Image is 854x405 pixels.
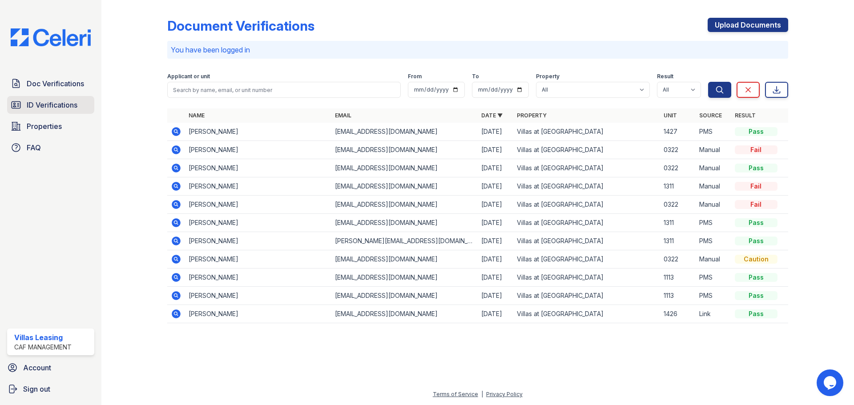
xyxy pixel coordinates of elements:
td: Villas at [GEOGRAPHIC_DATA] [513,196,660,214]
td: [PERSON_NAME] [185,141,331,159]
a: Unit [664,112,677,119]
td: Villas at [GEOGRAPHIC_DATA] [513,250,660,269]
td: Villas at [GEOGRAPHIC_DATA] [513,177,660,196]
td: [PERSON_NAME] [185,269,331,287]
a: Result [735,112,756,119]
td: [EMAIL_ADDRESS][DOMAIN_NAME] [331,214,478,232]
td: [EMAIL_ADDRESS][DOMAIN_NAME] [331,305,478,323]
td: 0322 [660,141,696,159]
td: [PERSON_NAME] [185,159,331,177]
td: [PERSON_NAME] [185,250,331,269]
span: Account [23,362,51,373]
td: 1311 [660,232,696,250]
td: Villas at [GEOGRAPHIC_DATA] [513,159,660,177]
td: [DATE] [478,159,513,177]
div: CAF Management [14,343,72,352]
td: [DATE] [478,232,513,250]
td: Manual [696,159,731,177]
td: [PERSON_NAME] [185,232,331,250]
td: Manual [696,141,731,159]
td: [EMAIL_ADDRESS][DOMAIN_NAME] [331,287,478,305]
div: Document Verifications [167,18,314,34]
td: [DATE] [478,269,513,287]
td: 1427 [660,123,696,141]
td: 1113 [660,287,696,305]
td: PMS [696,232,731,250]
a: Properties [7,117,94,135]
td: [PERSON_NAME] [185,123,331,141]
td: [EMAIL_ADDRESS][DOMAIN_NAME] [331,177,478,196]
td: Manual [696,250,731,269]
td: Villas at [GEOGRAPHIC_DATA] [513,305,660,323]
td: Villas at [GEOGRAPHIC_DATA] [513,214,660,232]
td: [PERSON_NAME] [185,196,331,214]
a: Account [4,359,98,377]
div: Pass [735,237,777,245]
td: [DATE] [478,123,513,141]
td: 0322 [660,159,696,177]
span: FAQ [27,142,41,153]
td: [DATE] [478,287,513,305]
input: Search by name, email, or unit number [167,82,401,98]
a: Property [517,112,547,119]
p: You have been logged in [171,44,785,55]
div: Caution [735,255,777,264]
td: 1426 [660,305,696,323]
td: PMS [696,123,731,141]
td: [EMAIL_ADDRESS][DOMAIN_NAME] [331,159,478,177]
span: Doc Verifications [27,78,84,89]
div: | [481,391,483,397]
td: Villas at [GEOGRAPHIC_DATA] [513,123,660,141]
td: [DATE] [478,196,513,214]
div: Fail [735,200,777,209]
a: Terms of Service [433,391,478,397]
a: FAQ [7,139,94,156]
div: Fail [735,182,777,191]
div: Pass [735,164,777,172]
td: 1311 [660,177,696,196]
td: 1311 [660,214,696,232]
td: 0322 [660,196,696,214]
div: Pass [735,309,777,318]
a: Date ▼ [481,112,503,119]
td: [EMAIL_ADDRESS][DOMAIN_NAME] [331,141,478,159]
td: [PERSON_NAME][EMAIL_ADDRESS][DOMAIN_NAME] [331,232,478,250]
a: Sign out [4,380,98,398]
td: [EMAIL_ADDRESS][DOMAIN_NAME] [331,269,478,287]
a: Name [189,112,205,119]
td: [DATE] [478,305,513,323]
td: 1113 [660,269,696,287]
td: Villas at [GEOGRAPHIC_DATA] [513,232,660,250]
td: [PERSON_NAME] [185,287,331,305]
td: [DATE] [478,177,513,196]
label: Applicant or unit [167,73,210,80]
div: Pass [735,291,777,300]
td: Link [696,305,731,323]
a: Doc Verifications [7,75,94,92]
td: Villas at [GEOGRAPHIC_DATA] [513,287,660,305]
td: PMS [696,269,731,287]
div: Villas Leasing [14,332,72,343]
td: [DATE] [478,141,513,159]
span: Sign out [23,384,50,394]
td: [EMAIL_ADDRESS][DOMAIN_NAME] [331,196,478,214]
iframe: chat widget [817,369,845,396]
span: Properties [27,121,62,132]
img: CE_Logo_Blue-a8612792a0a2168367f1c8372b55b34899dd931a85d93a1a3d3e32e68fde9ad4.png [4,28,98,46]
div: Fail [735,145,777,154]
td: 0322 [660,250,696,269]
div: Pass [735,127,777,136]
a: ID Verifications [7,96,94,114]
td: PMS [696,287,731,305]
label: To [472,73,479,80]
span: ID Verifications [27,100,77,110]
label: Result [657,73,673,80]
td: [PERSON_NAME] [185,214,331,232]
td: PMS [696,214,731,232]
td: [EMAIL_ADDRESS][DOMAIN_NAME] [331,123,478,141]
div: Pass [735,273,777,282]
label: Property [536,73,560,80]
td: [PERSON_NAME] [185,177,331,196]
a: Privacy Policy [486,391,523,397]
